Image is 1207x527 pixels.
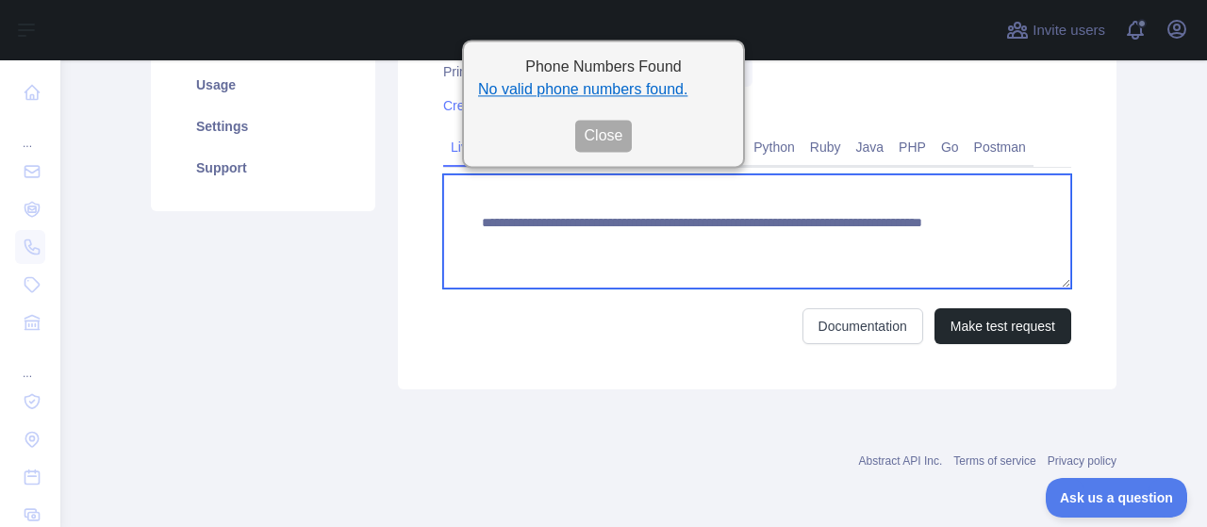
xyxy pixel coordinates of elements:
[802,308,923,344] a: Documentation
[174,147,353,189] a: Support
[15,113,45,151] div: ...
[1033,20,1105,41] span: Invite users
[575,120,633,152] button: Close
[1048,454,1116,468] a: Privacy policy
[802,132,849,162] a: Ruby
[478,56,729,78] h2: Phone Numbers Found
[443,98,661,113] a: Create, rotate and manage your keys
[1002,15,1109,45] button: Invite users
[891,132,934,162] a: PHP
[478,78,729,101] li: No valid phone numbers found.
[174,64,353,106] a: Usage
[443,132,507,162] a: Live test
[953,454,1035,468] a: Terms of service
[15,343,45,381] div: ...
[1046,478,1188,518] iframe: Toggle Customer Support
[859,454,943,468] a: Abstract API Inc.
[443,62,1071,81] div: Primary Key:
[934,308,1071,344] button: Make test request
[174,106,353,147] a: Settings
[934,132,967,162] a: Go
[849,132,892,162] a: Java
[746,132,802,162] a: Python
[967,132,1033,162] a: Postman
